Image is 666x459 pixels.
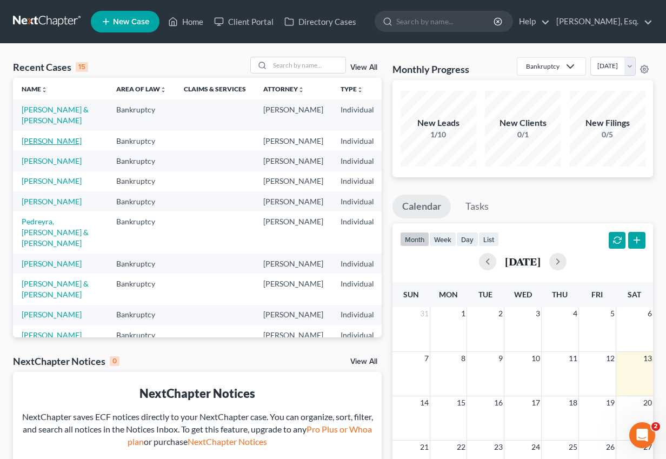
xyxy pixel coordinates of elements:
button: month [400,232,429,247]
div: NextChapter Notices [22,385,373,402]
div: New Leads [401,117,476,129]
a: Pedreyra, [PERSON_NAME] & [PERSON_NAME] [22,217,89,248]
span: 1 [460,307,467,320]
span: 25 [568,441,578,454]
td: Bankruptcy [108,99,175,130]
a: [PERSON_NAME] [22,259,82,268]
div: 15 [76,62,88,72]
span: 2 [497,307,504,320]
span: Fri [591,290,603,299]
span: 16 [493,396,504,409]
a: [PERSON_NAME], Esq. [551,12,652,31]
div: NextChapter Notices [13,355,119,368]
td: Bankruptcy [108,171,175,191]
span: New Case [113,18,149,26]
a: [PERSON_NAME] [22,136,82,145]
a: [PERSON_NAME] [22,156,82,165]
td: Individual [332,274,383,304]
span: Sat [628,290,641,299]
a: Attorneyunfold_more [263,85,304,93]
td: Bankruptcy [108,211,175,253]
span: 23 [493,441,504,454]
td: Bankruptcy [108,274,175,304]
i: unfold_more [357,87,363,93]
i: unfold_more [41,87,48,93]
a: View All [350,64,377,71]
input: Search by name... [396,11,495,31]
div: 0/1 [485,129,561,140]
span: 13 [642,352,653,365]
td: [PERSON_NAME] [255,171,332,191]
div: 1/10 [401,129,476,140]
td: Bankruptcy [108,325,175,345]
span: 31 [419,307,430,320]
div: New Clients [485,117,561,129]
td: [PERSON_NAME] [255,254,332,274]
span: 4 [572,307,578,320]
td: Individual [332,305,383,325]
span: 21 [419,441,430,454]
td: Bankruptcy [108,305,175,325]
span: 3 [535,307,541,320]
td: [PERSON_NAME] [255,131,332,151]
span: 7 [423,352,430,365]
div: NextChapter saves ECF notices directly to your NextChapter case. You can organize, sort, filter, ... [22,411,373,448]
td: [PERSON_NAME] [255,151,332,171]
span: Mon [439,290,458,299]
span: 24 [530,441,541,454]
td: Individual [332,99,383,130]
a: View All [350,358,377,365]
td: Bankruptcy [108,254,175,274]
td: Individual [332,254,383,274]
td: [PERSON_NAME] [255,211,332,253]
button: day [456,232,478,247]
a: [PERSON_NAME] [22,176,82,185]
a: Typeunfold_more [341,85,363,93]
td: Individual [332,151,383,171]
span: Wed [514,290,532,299]
span: 14 [419,396,430,409]
div: New Filings [570,117,645,129]
a: Pro Plus or Whoa plan [128,424,372,447]
a: NextChapter Notices [188,436,267,447]
a: [PERSON_NAME] & [PERSON_NAME] [22,105,89,125]
span: 26 [605,441,616,454]
span: 8 [460,352,467,365]
td: Bankruptcy [108,191,175,211]
span: 5 [609,307,616,320]
td: [PERSON_NAME] [255,325,332,345]
span: 22 [456,441,467,454]
td: Individual [332,171,383,191]
div: Recent Cases [13,61,88,74]
td: Individual [332,211,383,253]
a: [PERSON_NAME] [22,197,82,206]
iframe: Intercom live chat [629,422,655,448]
span: 10 [530,352,541,365]
span: 2 [651,422,660,431]
td: Individual [332,131,383,151]
span: 17 [530,396,541,409]
button: list [478,232,499,247]
i: unfold_more [160,87,166,93]
div: 0/5 [570,129,645,140]
th: Claims & Services [175,78,255,99]
button: week [429,232,456,247]
a: [PERSON_NAME] [22,310,82,319]
a: Nameunfold_more [22,85,48,93]
span: 15 [456,396,467,409]
a: [PERSON_NAME] [22,330,82,340]
a: Directory Cases [279,12,362,31]
input: Search by name... [270,57,345,73]
a: Calendar [392,195,451,218]
td: Bankruptcy [108,151,175,171]
td: [PERSON_NAME] [255,99,332,130]
h2: [DATE] [505,256,541,267]
span: 18 [568,396,578,409]
td: [PERSON_NAME] [255,274,332,304]
a: Home [163,12,209,31]
a: Client Portal [209,12,279,31]
div: 0 [110,356,119,366]
td: [PERSON_NAME] [255,191,332,211]
span: 11 [568,352,578,365]
span: 9 [497,352,504,365]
